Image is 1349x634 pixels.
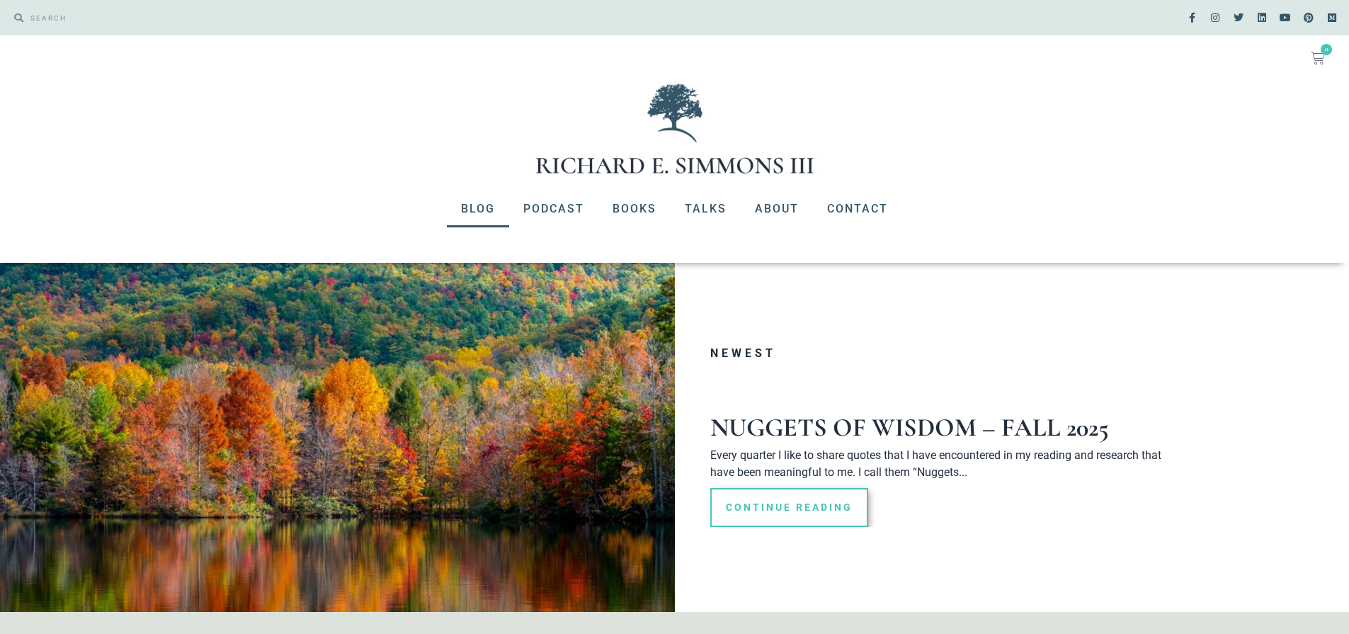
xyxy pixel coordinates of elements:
[741,191,813,227] a: About
[447,191,509,227] a: Blog
[598,191,671,227] a: Books
[1321,44,1332,55] span: 0
[1294,43,1342,74] a: 0
[710,447,1163,481] p: Every quarter I like to share quotes that I have encountered in my reading and research that have...
[509,191,598,227] a: Podcast
[710,488,868,527] a: Read more about Nuggets of Wisdom – Fall 2025
[710,412,1109,443] a: Nuggets of Wisdom – Fall 2025
[813,191,902,227] a: Contact
[671,191,741,227] a: Talks
[710,348,1163,359] h3: Newest
[23,7,668,28] input: SEARCH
